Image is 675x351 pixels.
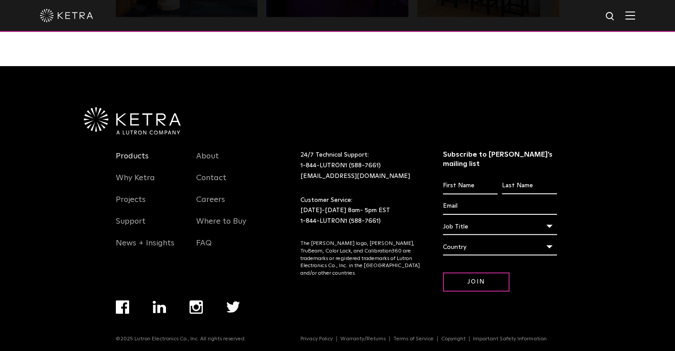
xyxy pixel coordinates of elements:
[438,336,470,342] a: Copyright
[443,177,497,194] input: First Name
[196,173,226,193] a: Contact
[300,195,421,227] p: Customer Service: [DATE]-[DATE] 8am- 5pm EST
[300,240,421,277] p: The [PERSON_NAME] logo, [PERSON_NAME], TruBeam, Color Lock, and Calibration360 are trademarks or ...
[300,336,559,342] div: Navigation Menu
[297,336,337,342] a: Privacy Policy
[116,217,146,237] a: Support
[196,217,246,237] a: Where to Buy
[196,238,212,259] a: FAQ
[337,336,390,342] a: Warranty/Returns
[116,300,264,336] div: Navigation Menu
[196,195,225,215] a: Careers
[116,195,146,215] a: Projects
[116,300,129,314] img: facebook
[116,238,174,259] a: News + Insights
[443,198,557,215] input: Email
[443,239,557,256] div: Country
[300,162,381,169] a: 1-844-LUTRON1 (588-7661)
[116,151,149,172] a: Products
[116,173,155,193] a: Why Ketra
[605,11,616,22] img: search icon
[189,300,203,314] img: instagram
[390,336,438,342] a: Terms of Service
[226,301,240,313] img: twitter
[300,150,421,181] p: 24/7 Technical Support:
[300,173,410,179] a: [EMAIL_ADDRESS][DOMAIN_NAME]
[84,107,181,135] img: Ketra-aLutronCo_White_RGB
[443,272,509,292] input: Join
[40,9,93,22] img: ketra-logo-2019-white
[153,301,166,313] img: linkedin
[443,218,557,235] div: Job Title
[300,218,381,224] a: 1-844-LUTRON1 (588-7661)
[443,150,557,169] h3: Subscribe to [PERSON_NAME]’s mailing list
[196,150,264,259] div: Navigation Menu
[116,150,183,259] div: Navigation Menu
[116,336,246,342] p: ©2025 Lutron Electronics Co., Inc. All rights reserved.
[502,177,557,194] input: Last Name
[625,11,635,20] img: Hamburger%20Nav.svg
[196,151,219,172] a: About
[470,336,550,342] a: Important Safety Information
